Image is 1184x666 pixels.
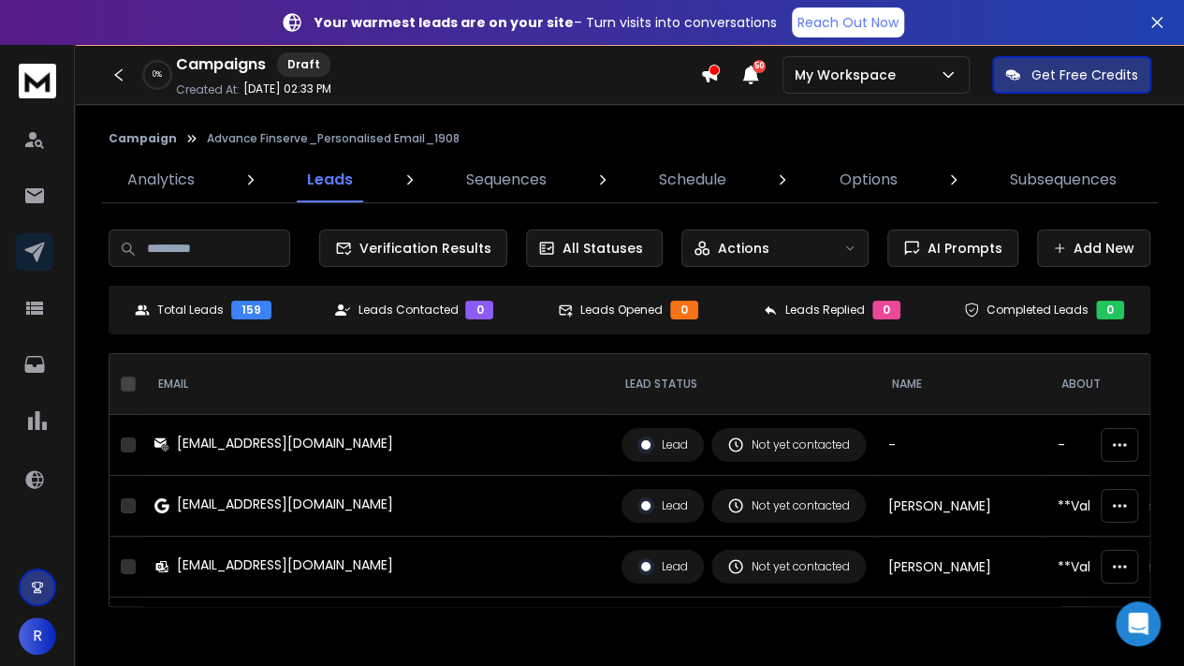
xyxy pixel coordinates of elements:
div: 0 [465,301,493,319]
p: Sequences [466,169,547,191]
p: My Workspace [795,66,903,84]
td: [PERSON_NAME] [877,476,1046,537]
button: R [19,617,56,655]
div: [EMAIL_ADDRESS][DOMAIN_NAME] [177,555,393,574]
p: Leads Opened [580,303,663,318]
a: Options [828,157,909,202]
p: Completed Leads [987,303,1089,318]
a: Sequences [455,157,558,202]
img: logo [19,64,56,98]
p: 0 % [153,69,162,81]
p: Get Free Credits [1031,66,1138,84]
a: Subsequences [999,157,1128,202]
p: Leads Contacted [358,303,458,318]
div: Open Intercom Messenger [1116,601,1161,646]
p: Advance Finserve_Personalised Email_1908 [207,131,460,146]
p: [DATE] 02:33 PM [243,81,331,96]
span: AI Prompts [920,239,1002,258]
div: Draft [277,52,330,77]
div: 0 [1096,301,1124,319]
a: Analytics [116,157,206,202]
div: Not yet contacted [727,497,850,514]
p: Leads [307,169,353,191]
p: Subsequences [1010,169,1117,191]
td: [PERSON_NAME] [877,598,1046,659]
div: Not yet contacted [727,558,850,575]
p: Actions [718,239,769,258]
strong: Your warmest leads are on your site [314,13,574,32]
div: 159 [231,301,271,319]
span: Verification Results [352,239,491,258]
button: Add New [1037,229,1150,267]
td: - [877,415,1046,476]
p: Schedule [659,169,726,191]
div: [EMAIL_ADDRESS][DOMAIN_NAME] [177,495,393,513]
p: Reach Out Now [797,13,899,32]
div: Not yet contacted [727,437,850,453]
th: LEAD STATUS [610,354,877,415]
div: 0 [872,301,900,319]
p: Created At: [176,82,240,97]
div: Lead [637,497,688,514]
a: Reach Out Now [792,7,904,37]
h1: Campaigns [176,53,266,76]
button: Campaign [109,131,177,146]
th: NAME [877,354,1046,415]
button: Get Free Credits [992,56,1151,94]
div: 0 [670,301,698,319]
a: Leads [296,157,364,202]
p: Leads Replied [785,303,865,318]
button: Verification Results [319,229,507,267]
div: Lead [637,558,688,575]
p: – Turn visits into conversations [314,13,777,32]
button: AI Prompts [887,229,1018,267]
p: Total Leads [157,303,224,318]
td: [PERSON_NAME] [877,537,1046,598]
span: 50 [753,60,766,73]
p: All Statuses [563,239,643,258]
div: Lead [637,437,688,453]
div: [EMAIL_ADDRESS][DOMAIN_NAME] [177,434,393,452]
p: Options [840,169,898,191]
th: EMAIL [143,354,610,415]
a: Schedule [648,157,738,202]
p: Analytics [127,169,195,191]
